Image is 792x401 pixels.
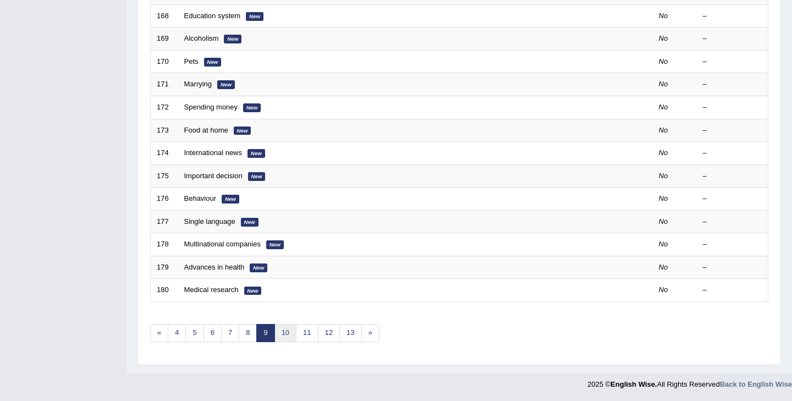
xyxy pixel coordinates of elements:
em: No [659,240,668,248]
a: Marrying [184,80,212,88]
a: « [150,324,168,342]
a: 7 [221,324,239,342]
em: New [250,263,267,272]
div: – [703,239,762,250]
td: 177 [151,210,178,233]
em: No [659,57,668,65]
td: 171 [151,73,178,96]
a: 8 [239,324,257,342]
em: New [266,240,284,249]
a: Medical research [184,285,239,294]
em: New [246,12,263,21]
em: New [224,35,241,43]
em: No [659,194,668,202]
a: Important decision [184,172,243,180]
strong: English Wise. [610,380,657,388]
a: 11 [296,324,318,342]
td: 173 [151,119,178,142]
a: 9 [256,324,274,342]
td: 169 [151,28,178,51]
a: 4 [168,324,186,342]
div: – [703,102,762,113]
a: Pets [184,57,199,65]
td: 172 [151,96,178,119]
div: – [703,194,762,204]
em: No [659,285,668,294]
div: – [703,57,762,67]
em: New [204,58,222,67]
td: 179 [151,256,178,279]
em: New [241,218,258,227]
div: – [703,285,762,295]
a: Behaviour [184,194,217,202]
em: No [659,149,668,157]
td: 170 [151,50,178,73]
div: – [703,148,762,158]
em: New [222,195,239,204]
a: Back to English Wise [720,380,792,388]
td: 168 [151,4,178,28]
a: 12 [318,324,340,342]
div: – [703,217,762,227]
a: » [361,324,380,342]
td: 174 [151,142,178,165]
em: No [659,103,668,111]
em: New [244,287,262,295]
em: New [248,149,265,158]
div: – [703,34,762,44]
em: No [659,217,668,226]
td: 176 [151,188,178,211]
td: 178 [151,233,178,256]
td: 175 [151,164,178,188]
em: No [659,12,668,20]
em: New [248,172,266,181]
div: – [703,11,762,21]
a: Education system [184,12,241,20]
div: – [703,125,762,136]
em: No [659,80,668,88]
em: New [243,103,261,112]
em: No [659,172,668,180]
a: 6 [204,324,222,342]
div: – [703,79,762,90]
a: Single language [184,217,235,226]
a: 10 [274,324,296,342]
a: Spending money [184,103,238,111]
a: International news [184,149,243,157]
div: 2025 © All Rights Reserved [587,373,792,389]
a: Advances in health [184,263,245,271]
em: No [659,126,668,134]
em: New [234,127,251,135]
a: Alcoholism [184,34,219,42]
a: Multinational companies [184,240,261,248]
div: – [703,171,762,182]
em: New [217,80,235,89]
em: No [659,34,668,42]
td: 180 [151,279,178,302]
a: 13 [339,324,361,342]
div: – [703,262,762,273]
a: 5 [185,324,204,342]
em: No [659,263,668,271]
a: Food at home [184,126,228,134]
